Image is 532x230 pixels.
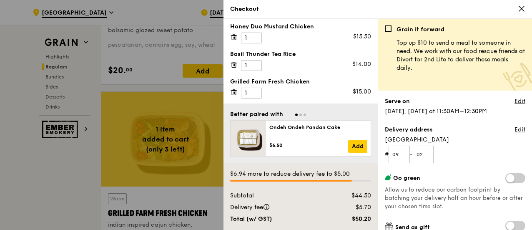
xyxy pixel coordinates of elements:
[385,126,433,134] label: Delivery address
[353,33,371,41] div: $15.50
[326,203,376,212] div: $5.70
[326,192,376,200] div: $44.50
[326,215,376,223] div: $50.20
[230,170,371,178] div: $6.94 more to reduce delivery fee to $5.00
[389,146,410,163] input: Floor
[393,174,420,182] span: Go green
[230,78,371,86] div: Grilled Farm Fresh Chicken
[299,114,302,116] span: Go to slide 2
[385,136,525,144] span: [GEOGRAPHIC_DATA]
[225,215,326,223] div: Total (w/ GST)
[269,124,367,131] div: Ondeh Ondeh Pandan Cake
[514,97,525,106] a: Edit
[353,88,371,96] div: $15.00
[396,39,525,72] p: Top up $10 to send a meal to someone in need. We work with our food rescue friends at Divert for ...
[514,126,525,134] a: Edit
[385,146,525,163] form: # -
[230,110,283,119] div: Better paired with
[230,5,525,13] div: Checkout
[269,142,348,149] div: $6.50
[230,50,371,58] div: Basil Thunder Tea Rice
[413,146,434,163] input: Unit
[295,114,298,116] span: Go to slide 1
[385,108,487,115] span: [DATE], [DATE] at 11:30AM–12:30PM
[385,97,410,106] label: Serve on
[225,203,326,212] div: Delivery fee
[304,114,306,116] span: Go to slide 3
[503,63,532,92] img: Meal donation
[396,26,444,33] b: Grain it forward
[352,60,371,68] div: $14.00
[230,23,371,31] div: Honey Duo Mustard Chicken
[348,140,367,153] a: Add
[225,192,326,200] div: Subtotal
[385,187,523,210] span: Allow us to reduce our carbon footprint by batching your delivery half an hour before or after yo...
